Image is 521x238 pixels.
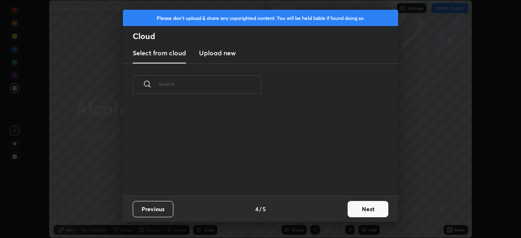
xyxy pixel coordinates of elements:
input: Search [159,67,261,101]
h4: 4 [255,205,258,213]
div: Please don't upload & share any copyrighted content. You will be held liable if found doing so. [123,10,398,26]
h2: Cloud [133,31,398,41]
button: Next [348,201,388,217]
h4: / [259,205,262,213]
button: Previous [133,201,173,217]
h3: Upload new [199,48,236,58]
h4: 5 [263,205,266,213]
h3: Select from cloud [133,48,186,58]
